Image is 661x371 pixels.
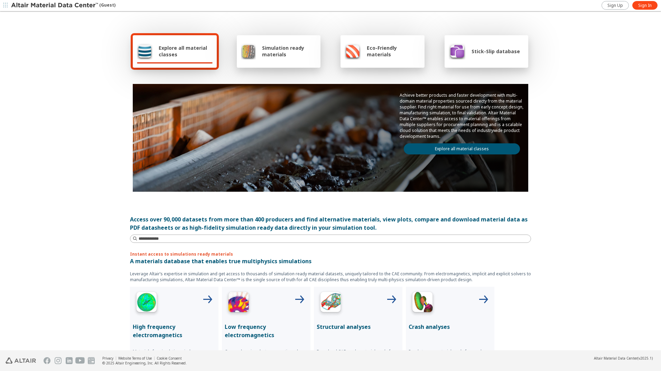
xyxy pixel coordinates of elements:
img: Low Frequency Icon [225,289,252,317]
p: Crash analyses [409,323,492,331]
img: Altair Material Data Center [11,2,99,9]
a: Sign In [632,1,658,10]
img: Simulation ready materials [241,43,256,59]
img: Stick-Slip database [449,43,465,59]
div: © 2025 Altair Engineering, Inc. All Rights Reserved. [102,361,187,365]
a: Website Terms of Use [118,356,152,361]
p: A materials database that enables true multiphysics simulations [130,257,531,265]
img: High Frequency Icon [133,289,160,317]
p: Instant access to simulations ready materials [130,251,531,257]
span: Sign Up [607,3,623,8]
a: Explore all material classes [404,143,520,154]
p: Achieve better products and faster development with multi-domain material properties sourced dire... [400,92,524,139]
p: High frequency electromagnetics [133,323,216,339]
a: Cookie Consent [157,356,182,361]
p: Materials for simulating wireless connectivity, electromagnetic compatibility, radar cross sectio... [133,349,216,365]
span: Altair Material Data Center [594,356,637,361]
span: Eco-Friendly materials [367,45,420,58]
p: Download CAE ready material cards for leading simulation tools for structual analyses [317,349,400,365]
a: Privacy [102,356,113,361]
p: Comprehensive electromagnetic and thermal data for accurate e-Motor simulations with Altair FLUX [225,349,308,365]
div: Access over 90,000 datasets from more than 400 producers and find alternative materials, view plo... [130,215,531,232]
img: Explore all material classes [137,43,152,59]
img: Structural Analyses Icon [317,289,344,317]
img: Altair Engineering [6,358,36,364]
p: Low frequency electromagnetics [225,323,308,339]
p: Structural analyses [317,323,400,331]
p: Ready to use material cards for crash solvers [409,349,492,360]
div: (Guest) [11,2,115,9]
img: Eco-Friendly materials [345,43,361,59]
span: Simulation ready materials [262,45,316,58]
a: Sign Up [602,1,629,10]
span: Explore all material classes [159,45,213,58]
div: (v2025.1) [594,356,653,361]
span: Sign In [638,3,652,8]
span: Stick-Slip database [472,48,520,55]
img: Crash Analyses Icon [409,289,436,317]
p: Leverage Altair’s expertise in simulation and get access to thousands of simulation ready materia... [130,271,531,283]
